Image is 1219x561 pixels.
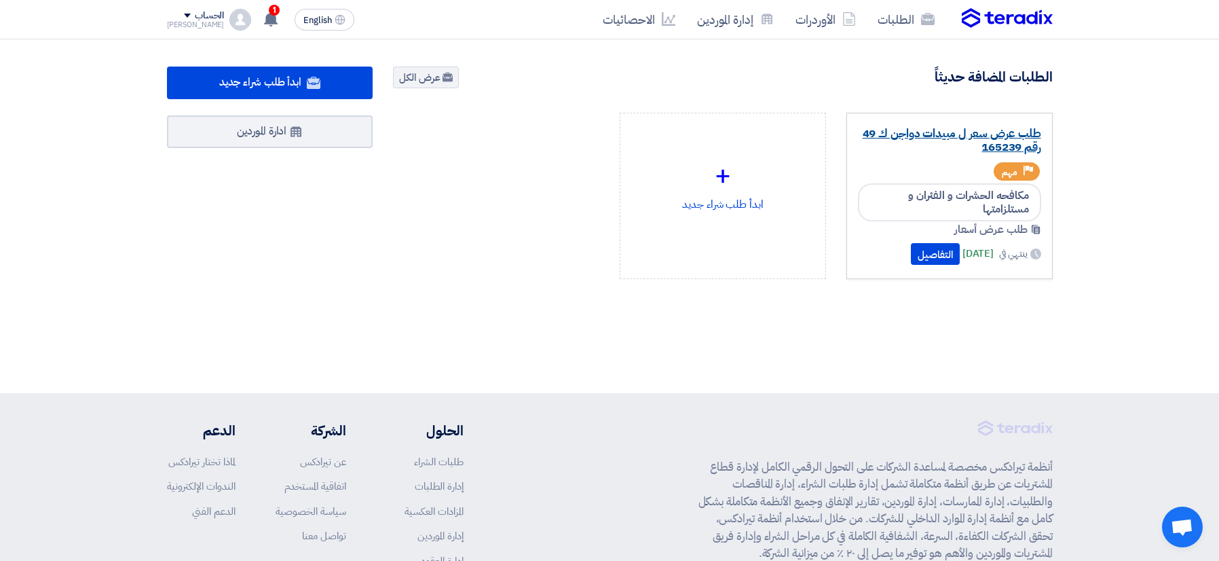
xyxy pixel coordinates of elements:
[302,528,346,543] a: تواصل معنا
[192,504,236,519] a: الدعم الفني
[167,479,236,494] a: الندوات الإلكترونية
[417,528,464,543] a: إدارة الموردين
[785,3,867,35] a: الأوردرات
[911,243,960,265] button: التفاصيل
[867,3,945,35] a: الطلبات
[168,454,236,469] a: لماذا تختار تيرادكس
[962,8,1053,29] img: Teradix logo
[276,504,346,519] a: سياسة الخصوصية
[1162,507,1203,547] div: Open chat
[415,479,464,494] a: إدارة الطلبات
[167,420,236,441] li: الدعم
[858,183,1041,221] span: مكافحه الحشرات و الفئران و مستلزامتها
[405,504,464,519] a: المزادات العكسية
[686,3,785,35] a: إدارة الموردين
[303,16,332,25] span: English
[631,124,814,244] div: ابدأ طلب شراء جديد
[592,3,686,35] a: الاحصائيات
[1002,166,1017,179] span: مهم
[631,156,814,196] div: +
[858,127,1041,154] a: طلب عرض سعر ل مبيدات دواجن ك 49 رقم 165239
[167,115,373,148] a: ادارة الموردين
[414,454,464,469] a: طلبات الشراء
[962,246,994,261] span: [DATE]
[229,9,251,31] img: profile_test.png
[387,420,464,441] li: الحلول
[935,68,1053,86] h4: الطلبات المضافة حديثاً
[219,74,301,90] span: ابدأ طلب شراء جديد
[954,221,1028,238] span: طلب عرض أسعار
[167,21,225,29] div: [PERSON_NAME]
[195,10,224,22] div: الحساب
[393,67,459,88] a: عرض الكل
[999,247,1027,261] span: ينتهي في
[269,5,280,16] span: 1
[284,479,346,494] a: اتفاقية المستخدم
[295,9,354,31] button: English
[276,420,346,441] li: الشركة
[300,454,346,469] a: عن تيرادكس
